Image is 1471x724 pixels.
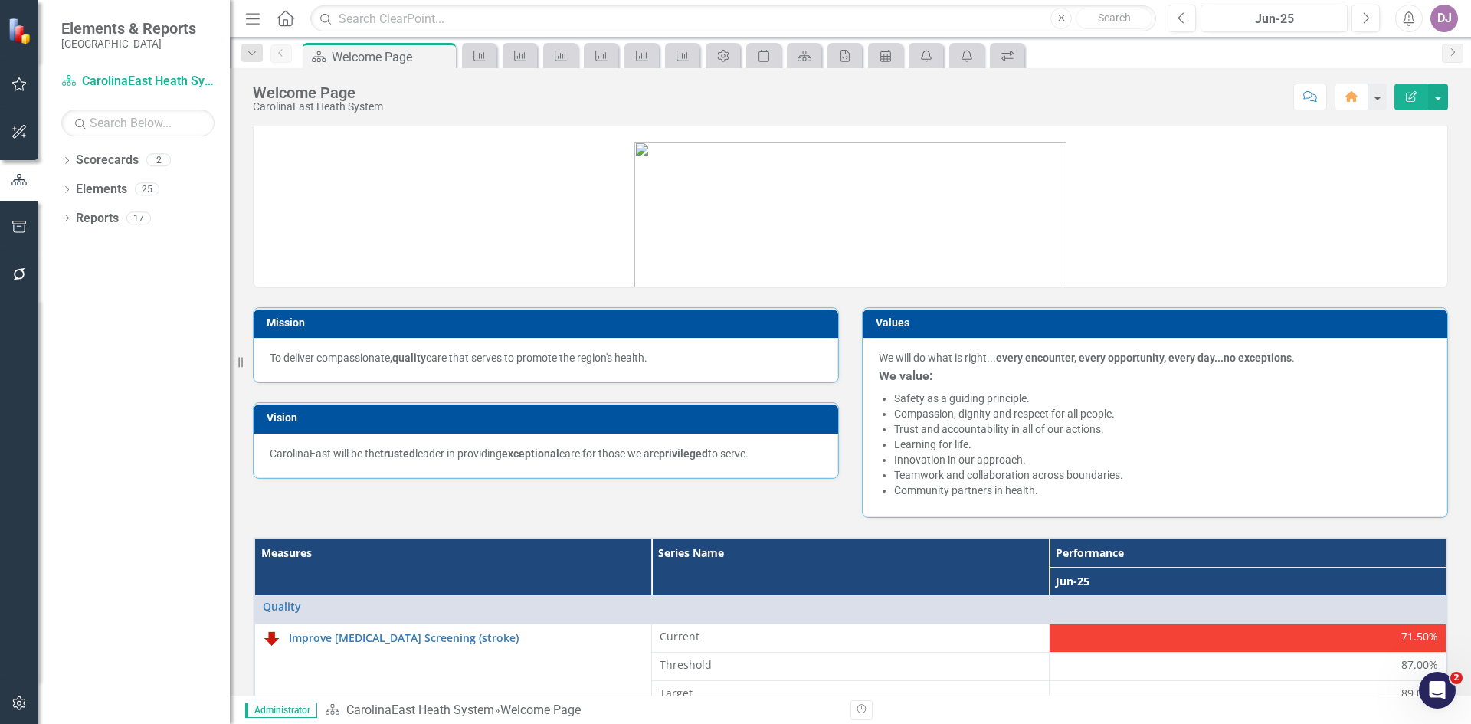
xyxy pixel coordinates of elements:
p: CarolinaEast will be the leader in providing care for those we are to serve. [270,446,822,461]
span: ClearPoint Setup - [15,268,112,280]
div: Welcome Page [253,84,383,101]
span: Threshold [660,657,1041,673]
li: Safety as a guiding principle. [894,391,1431,406]
button: Jun-25 [1201,5,1348,32]
li: Learning for life. [894,437,1431,452]
img: mceclip1.png [634,142,1066,287]
a: Improve [MEDICAL_DATA] Screening (stroke) [289,632,644,644]
h3: We value: [879,369,1431,383]
img: ClearPoint Strategy [8,18,34,44]
h3: Mission [267,317,831,329]
span: ClearPoint Setup - Managing Reporting Periods [15,404,266,416]
strong: trusted [380,447,415,460]
span: Administrator [245,703,317,718]
img: Not On Track [263,629,281,647]
span: table [163,420,190,432]
span: 2 [1450,672,1463,684]
iframe: Intercom live chat [1419,672,1456,709]
button: Messages [77,478,153,539]
div: » [325,702,839,719]
span: Setting [112,268,150,280]
li: Innovation in our approach. [894,452,1431,467]
input: Search for help [11,41,296,70]
span: Alerts & Notifications - Notification [15,199,201,211]
a: Scorecards [76,152,139,169]
span: Target [660,686,1041,701]
div: CarolinaEast Heath System [253,101,383,113]
span: Messages [89,516,142,527]
span: Search [1098,11,1131,24]
span: Visualize Your Data - Chart Series [15,319,195,331]
span: Current [660,629,1041,644]
span: Organize Your Strategy - Add and Manage Series [15,470,240,499]
strong: exceptional [502,447,559,460]
button: News [153,478,230,539]
div: Close [269,6,296,34]
span: ClearPoint Setup – Branding Detail Pages and Reports [15,100,259,129]
span: below that includes periods for the 2024 year. [15,420,247,448]
div: 17 [126,211,151,224]
span: News [177,516,206,527]
span: 87.00% [1401,657,1438,673]
span: ... copy the values from the [15,420,163,432]
input: Search Below... [61,110,215,136]
small: [GEOGRAPHIC_DATA] [61,38,196,50]
a: Quality [263,601,1438,612]
span: table [162,133,189,145]
span: ClearPoint Setup - Customizing HTML [15,234,214,246]
span: Setting [15,353,54,365]
a: CarolinaEast Heath System [61,73,215,90]
a: CarolinaEast Heath System [346,703,494,717]
span: 89.00% [1401,686,1438,701]
td: Double-Click to Edit [1049,652,1446,680]
h1: Help [134,7,175,33]
li: Community partners in health. [894,483,1431,498]
span: Maximum Number of Rows in Data [15,268,264,296]
span: Elements & Reports [61,19,196,38]
div: Welcome Page [500,703,581,717]
span: 71.50% [1401,629,1438,644]
span: styles, briefing books, headers, and footers to match your organization's branding guidelines. [15,133,269,177]
p: To deliver compassionate, care that serves to promote the region's health. [270,350,822,365]
span: Settings [195,319,238,331]
span: Home [22,516,54,527]
a: Elements [76,181,127,198]
span: Settings [201,199,244,211]
td: Double-Click to Edit [652,680,1050,709]
h3: Vision [267,412,831,424]
div: Clear [274,50,286,62]
span: Tables [86,284,120,296]
span: ... lets you customize pods, [15,133,162,145]
td: Double-Click to Edit [652,624,1050,652]
div: Jun-25 [1206,10,1342,28]
td: Double-Click to Edit [652,652,1050,680]
strong: privileged [659,447,708,460]
button: Search [1076,8,1152,29]
li: Teamwork and collaboration across boundaries. [894,467,1431,483]
li: Trust and accountability in all of our actions. [894,421,1431,437]
button: DJ [1430,5,1458,32]
div: 2 [146,154,171,167]
li: Compassion, dignity and respect for all people. [894,406,1431,421]
button: Help [230,478,306,539]
span: Tables [214,234,247,246]
p: We will do what is right... . [879,350,1431,365]
span: Help [254,516,282,527]
input: Search ClearPoint... [310,5,1156,32]
td: Double-Click to Edit [1049,680,1446,709]
td: Double-Click to Edit [1049,624,1446,652]
span: up a Milestone roll-up using project evaluations [15,353,243,382]
h3: Values [876,317,1440,329]
div: 25 [135,183,159,196]
td: Double-Click to Edit Right Click for Context Menu [254,595,1446,624]
div: Welcome Page [332,48,452,67]
a: Reports [76,210,119,228]
strong: every encounter, every opportunity, every day...no exceptions [996,352,1292,364]
strong: quality [392,352,426,364]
